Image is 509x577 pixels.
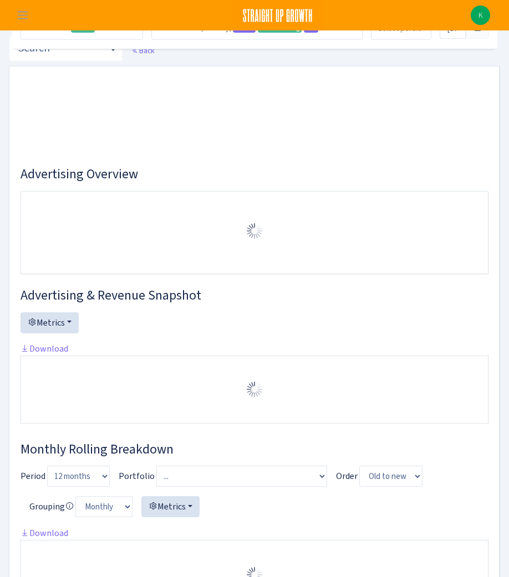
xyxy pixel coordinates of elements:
button: Metrics [141,496,200,517]
h3: Widget #2 [21,287,488,303]
button: Metrics [21,312,79,333]
label: Portfolio [119,470,155,483]
img: Preloader [246,380,263,398]
img: Kevin Mitchell [471,6,490,25]
a: Download [21,527,68,539]
a: Back [131,45,154,55]
h3: Widget #38 [21,441,488,457]
img: Preloader [246,222,263,240]
a: K [471,6,490,25]
label: Period [21,470,45,483]
label: Order [336,470,358,483]
label: Grouping [29,500,74,513]
i: Avg. daily only for these metrics:<br> Sessions<br> Units Shipped<br> Shipped Product Sales<br> S... [65,502,74,511]
h3: Widget #1 [21,166,488,182]
button: Toggle navigation [9,6,37,24]
a: Download [21,343,68,354]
